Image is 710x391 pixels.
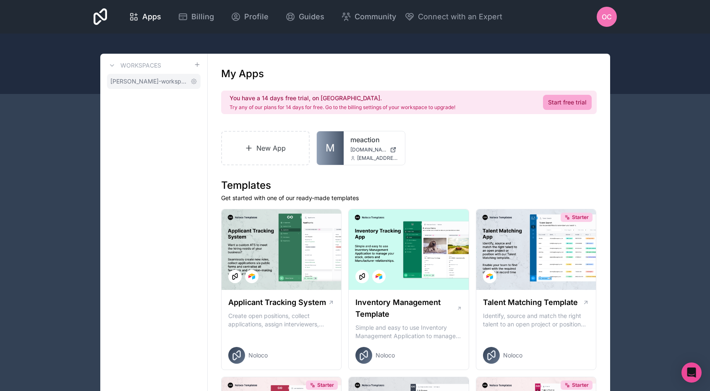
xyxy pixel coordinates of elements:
[279,8,331,26] a: Guides
[572,214,589,221] span: Starter
[317,382,334,388] span: Starter
[110,77,187,86] span: [PERSON_NAME]-workspace
[572,382,589,388] span: Starter
[122,8,168,26] a: Apps
[221,131,310,165] a: New App
[317,131,344,165] a: M
[350,146,386,153] span: [DOMAIN_NAME]
[483,312,590,328] p: Identify, source and match the right talent to an open project or position with our Talent Matchi...
[334,8,403,26] a: Community
[355,323,462,340] p: Simple and easy to use Inventory Management Application to manage your stock, orders and Manufact...
[483,297,578,308] h1: Talent Matching Template
[326,141,335,155] span: M
[681,362,702,383] div: Open Intercom Messenger
[376,273,382,280] img: Airtable Logo
[350,146,398,153] a: [DOMAIN_NAME]
[405,11,502,23] button: Connect with an Expert
[221,67,264,81] h1: My Apps
[350,135,398,145] a: meaction
[228,297,326,308] h1: Applicant Tracking System
[120,61,161,70] h3: Workspaces
[221,194,597,202] p: Get started with one of our ready-made templates
[107,60,161,70] a: Workspaces
[244,11,269,23] span: Profile
[418,11,502,23] span: Connect with an Expert
[486,273,493,280] img: Airtable Logo
[299,11,324,23] span: Guides
[248,351,268,360] span: Noloco
[224,8,275,26] a: Profile
[602,12,612,22] span: OC
[355,297,456,320] h1: Inventory Management Template
[357,155,398,162] span: [EMAIL_ADDRESS][DOMAIN_NAME]
[355,11,396,23] span: Community
[228,312,335,328] p: Create open positions, collect applications, assign interviewers, centralise candidate feedback a...
[248,273,255,280] img: Airtable Logo
[543,95,592,110] a: Start free trial
[221,179,597,192] h1: Templates
[503,351,522,360] span: Noloco
[142,11,161,23] span: Apps
[376,351,395,360] span: Noloco
[230,104,455,111] p: Try any of our plans for 14 days for free. Go to the billing settings of your workspace to upgrade!
[230,94,455,102] h2: You have a 14 days free trial, on [GEOGRAPHIC_DATA].
[171,8,221,26] a: Billing
[107,74,201,89] a: [PERSON_NAME]-workspace
[191,11,214,23] span: Billing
